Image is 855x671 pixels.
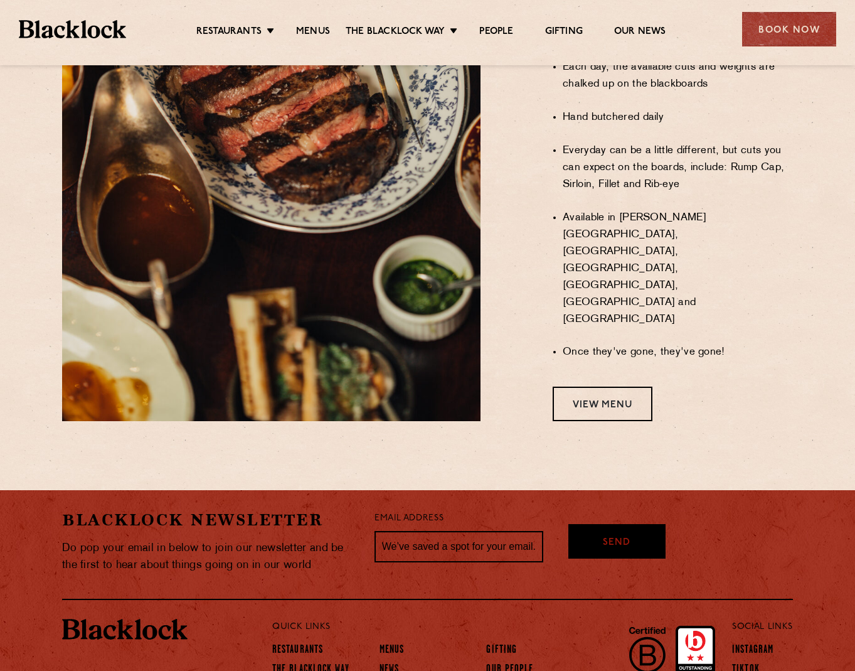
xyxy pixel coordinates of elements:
[272,619,691,635] p: Quick Links
[479,26,513,40] a: People
[296,26,330,40] a: Menus
[563,142,793,193] li: Everyday can be a little different, but cuts you can expect on the boards, include: Rump Cap, Sir...
[374,531,543,562] input: We’ve saved a spot for your email...
[346,26,445,40] a: The Blacklock Way
[732,644,773,658] a: Instagram
[553,387,652,421] a: View Menu
[374,512,443,526] label: Email Address
[380,644,405,658] a: Menus
[563,59,793,93] li: Each day, the available cuts and weights are chalked up on the blackboards
[545,26,583,40] a: Gifting
[732,619,793,635] p: Social Links
[563,210,793,328] li: Available in [PERSON_NAME][GEOGRAPHIC_DATA], [GEOGRAPHIC_DATA], [GEOGRAPHIC_DATA], [GEOGRAPHIC_DA...
[603,536,630,550] span: Send
[19,20,126,38] img: BL_Textured_Logo-footer-cropped.svg
[563,109,793,126] li: Hand butchered daily
[742,12,836,46] div: Book Now
[272,644,323,658] a: Restaurants
[196,26,262,40] a: Restaurants
[62,540,356,574] p: Do pop your email in below to join our newsletter and be the first to hear about things going on ...
[486,644,517,658] a: Gifting
[62,619,188,640] img: BL_Textured_Logo-footer-cropped.svg
[614,26,666,40] a: Our News
[62,509,356,531] h2: Blacklock Newsletter
[563,344,793,361] li: Once they've gone, they've gone!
